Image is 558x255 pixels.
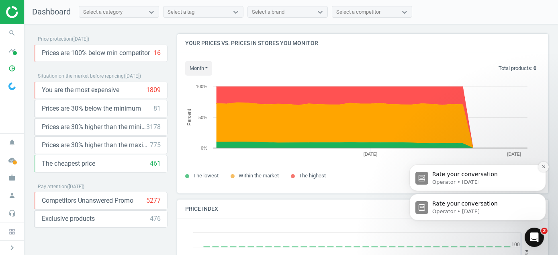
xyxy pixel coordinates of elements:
[38,36,72,42] span: Price protection
[146,123,161,132] div: 3178
[153,104,161,113] div: 81
[42,196,133,205] span: Competitors Unanswered Promo
[4,25,20,41] i: search
[42,49,150,58] span: Prices are 100% below min competitor
[150,214,161,223] div: 476
[168,8,194,16] div: Select a tag
[124,73,141,79] span: ( [DATE] )
[4,61,20,76] i: pie_chart_outlined
[146,86,161,95] div: 1809
[4,152,20,168] i: cloud_done
[4,170,20,185] i: work
[499,65,536,72] p: Total products:
[185,61,212,76] button: month
[150,159,161,168] div: 461
[4,135,20,150] i: notifications
[38,73,124,79] span: Situation on the market before repricing
[299,173,326,179] span: The highest
[511,242,520,247] text: 100
[177,34,548,53] h4: Your prices vs. prices in stores you monitor
[196,84,207,89] text: 100%
[32,7,71,16] span: Dashboard
[83,8,123,16] div: Select a category
[541,228,548,234] span: 2
[146,196,161,205] div: 5277
[38,184,67,189] span: Pay attention
[42,104,141,113] span: Prices are 30% below the minimum
[336,8,380,16] div: Select a competitor
[177,199,548,218] h4: Price Index
[72,36,89,42] span: ( [DATE] )
[2,243,22,253] button: chevron_right
[239,173,279,179] span: Within the market
[186,109,192,125] tspan: Percent
[397,113,558,233] iframe: Intercom notifications message
[150,141,161,150] div: 775
[201,146,207,150] text: 0%
[153,49,161,58] div: 16
[42,86,119,95] span: You are the most expensive
[4,43,20,58] i: timeline
[42,141,150,150] span: Prices are 30% higher than the maximal
[193,173,219,179] span: The lowest
[6,6,63,18] img: ajHJNr6hYgQAAAAASUVORK5CYII=
[7,243,17,253] i: chevron_right
[42,159,95,168] span: The cheapest price
[364,152,378,156] tspan: [DATE]
[525,228,544,247] iframe: Intercom live chat
[4,206,20,221] i: headset_mic
[533,65,536,71] b: 0
[4,188,20,203] i: person
[8,82,16,90] img: wGWNvw8QSZomAAAAABJRU5ErkJggg==
[42,214,95,223] span: Exclusive products
[67,184,84,189] span: ( [DATE] )
[198,115,207,120] text: 50%
[252,8,284,16] div: Select a brand
[42,123,146,132] span: Prices are 30% higher than the minimum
